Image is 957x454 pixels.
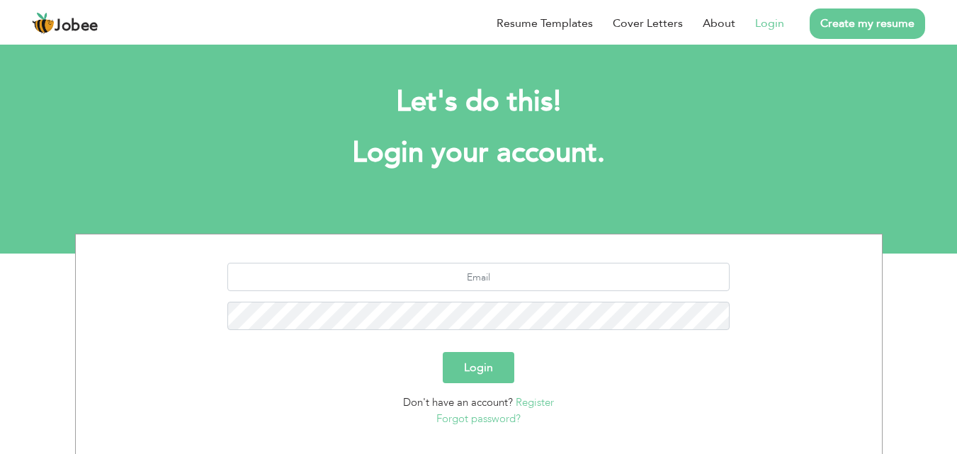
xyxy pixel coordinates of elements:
[96,84,861,120] h2: Let's do this!
[810,8,925,39] a: Create my resume
[32,12,98,35] a: Jobee
[436,412,521,426] a: Forgot password?
[516,395,554,409] a: Register
[755,15,784,32] a: Login
[703,15,735,32] a: About
[443,352,514,383] button: Login
[55,18,98,34] span: Jobee
[227,263,730,291] input: Email
[96,135,861,171] h1: Login your account.
[497,15,593,32] a: Resume Templates
[403,395,513,409] span: Don't have an account?
[32,12,55,35] img: jobee.io
[613,15,683,32] a: Cover Letters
